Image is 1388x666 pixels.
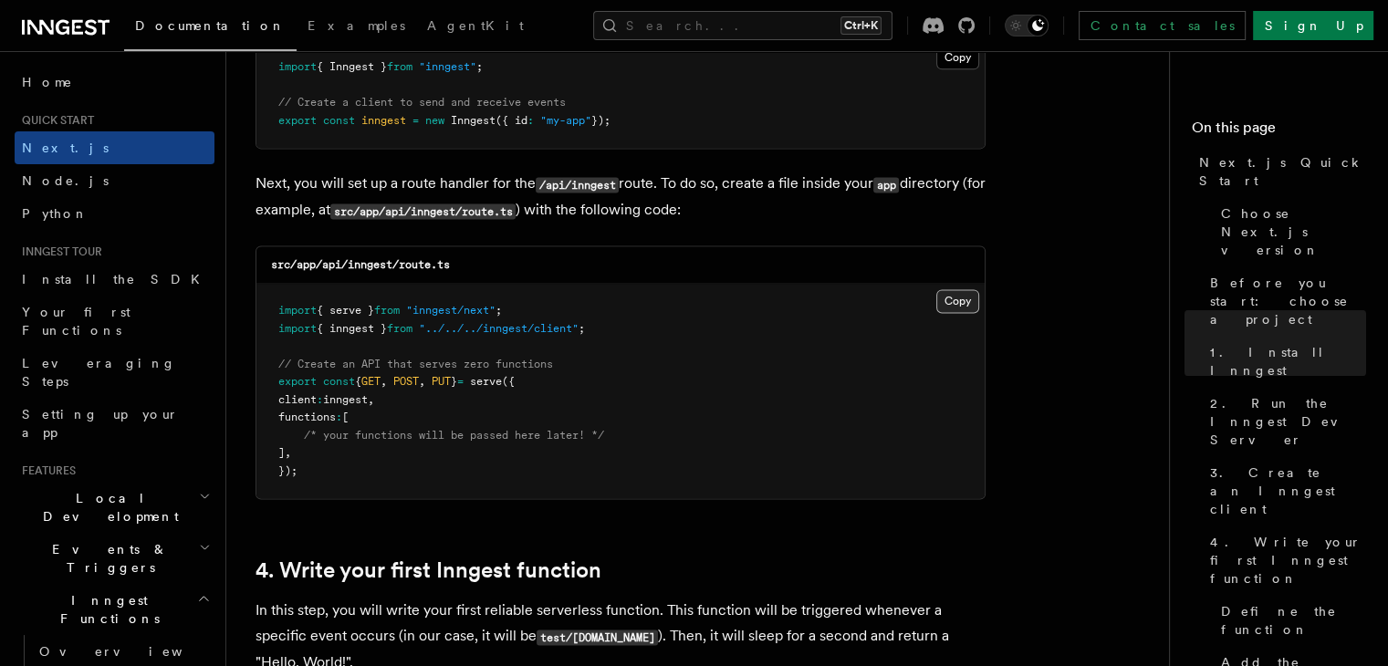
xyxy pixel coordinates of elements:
span: new [425,114,444,127]
span: PUT [432,375,451,388]
a: Next.js [15,131,214,164]
span: "inngest" [419,60,476,73]
span: inngest [361,114,406,127]
span: import [278,304,317,317]
a: 1. Install Inngest [1203,336,1366,387]
code: src/app/api/inngest/route.ts [330,203,516,219]
span: Inngest tour [15,245,102,259]
a: Contact sales [1079,11,1246,40]
span: export [278,375,317,388]
code: app [873,177,899,193]
span: GET [361,375,381,388]
span: Inngest Functions [15,591,197,628]
a: Define the function [1214,595,1366,646]
button: Inngest Functions [15,584,214,635]
span: = [457,375,464,388]
span: Quick start [15,113,94,128]
span: // Create a client to send and receive events [278,96,566,109]
span: functions [278,411,336,423]
span: Overview [39,644,227,659]
a: AgentKit [416,5,535,49]
span: Inngest [451,114,496,127]
span: const [323,375,355,388]
span: Python [22,206,89,221]
a: 3. Create an Inngest client [1203,456,1366,526]
span: ; [496,304,502,317]
span: 4. Write your first Inngest function [1210,533,1366,588]
button: Toggle dark mode [1005,15,1049,36]
span: Documentation [135,18,286,33]
span: const [323,114,355,127]
span: Next.js Quick Start [1199,153,1366,190]
span: 3. Create an Inngest client [1210,463,1366,518]
span: export [278,114,317,127]
span: { Inngest } [317,60,387,73]
a: Python [15,197,214,230]
a: Documentation [124,5,297,51]
span: Next.js [22,140,109,155]
span: { serve } [317,304,374,317]
span: 2. Run the Inngest Dev Server [1210,394,1366,449]
span: { inngest } [317,322,387,335]
span: = [412,114,419,127]
span: [ [342,411,349,423]
code: src/app/api/inngest/route.ts [271,258,450,271]
span: serve [470,375,502,388]
span: Node.js [22,173,109,188]
a: 4. Write your first Inngest function [256,557,601,583]
span: ; [476,60,483,73]
span: : [527,114,534,127]
h4: On this page [1192,117,1366,146]
span: ({ [502,375,515,388]
a: Leveraging Steps [15,347,214,398]
a: Your first Functions [15,296,214,347]
button: Copy [936,46,979,69]
span: , [285,446,291,459]
button: Events & Triggers [15,533,214,584]
span: Local Development [15,489,199,526]
span: ({ id [496,114,527,127]
button: Copy [936,289,979,313]
span: Choose Next.js version [1221,204,1366,259]
span: import [278,322,317,335]
a: 2. Run the Inngest Dev Server [1203,387,1366,456]
span: Setting up your app [22,407,179,440]
span: 1. Install Inngest [1210,343,1366,380]
a: 4. Write your first Inngest function [1203,526,1366,595]
span: Before you start: choose a project [1210,274,1366,328]
span: } [451,375,457,388]
span: import [278,60,317,73]
span: }); [591,114,611,127]
span: from [387,60,412,73]
span: from [374,304,400,317]
span: "my-app" [540,114,591,127]
span: // Create an API that serves zero functions [278,358,553,370]
p: Next, you will set up a route handler for the route. To do so, create a file inside your director... [256,171,986,224]
span: Examples [308,18,405,33]
span: "../../../inngest/client" [419,322,579,335]
code: /api/inngest [536,177,619,193]
span: }); [278,464,297,477]
span: inngest [323,393,368,406]
a: Install the SDK [15,263,214,296]
span: : [336,411,342,423]
span: /* your functions will be passed here later! */ [304,429,604,442]
span: ; [579,322,585,335]
span: client [278,393,317,406]
span: AgentKit [427,18,524,33]
span: Install the SDK [22,272,211,286]
a: Before you start: choose a project [1203,266,1366,336]
a: Choose Next.js version [1214,197,1366,266]
span: { [355,375,361,388]
span: Features [15,463,76,478]
a: Examples [297,5,416,49]
span: "inngest/next" [406,304,496,317]
span: , [419,375,425,388]
span: , [368,393,374,406]
a: Sign Up [1253,11,1373,40]
span: Leveraging Steps [22,356,176,389]
span: Home [22,73,73,91]
a: Setting up your app [15,398,214,449]
span: , [381,375,387,388]
a: Next.js Quick Start [1192,146,1366,197]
